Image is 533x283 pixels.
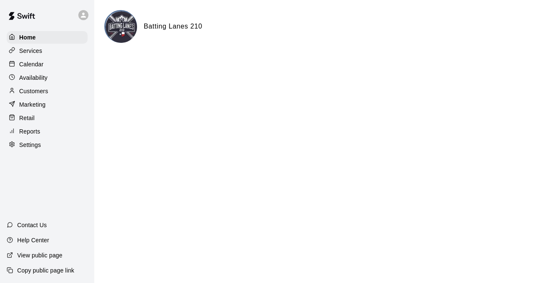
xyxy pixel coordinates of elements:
p: Home [19,33,36,42]
a: Marketing [7,98,88,111]
p: Marketing [19,100,46,109]
h6: Batting Lanes 210 [144,21,202,32]
p: Copy public page link [17,266,74,275]
p: Services [19,47,42,55]
a: Reports [7,125,88,138]
a: Availability [7,71,88,84]
a: Settings [7,139,88,151]
a: Home [7,31,88,44]
p: View public page [17,251,62,259]
p: Availability [19,73,48,82]
p: Contact Us [17,221,47,229]
a: Calendar [7,58,88,71]
p: Reports [19,127,40,136]
a: Customers [7,85,88,97]
a: Services [7,45,88,57]
p: Calendar [19,60,44,68]
p: Retail [19,114,35,122]
p: Settings [19,141,41,149]
p: Help Center [17,236,49,244]
a: Retail [7,112,88,124]
img: Batting Lanes 210 logo [106,11,137,43]
p: Customers [19,87,48,95]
